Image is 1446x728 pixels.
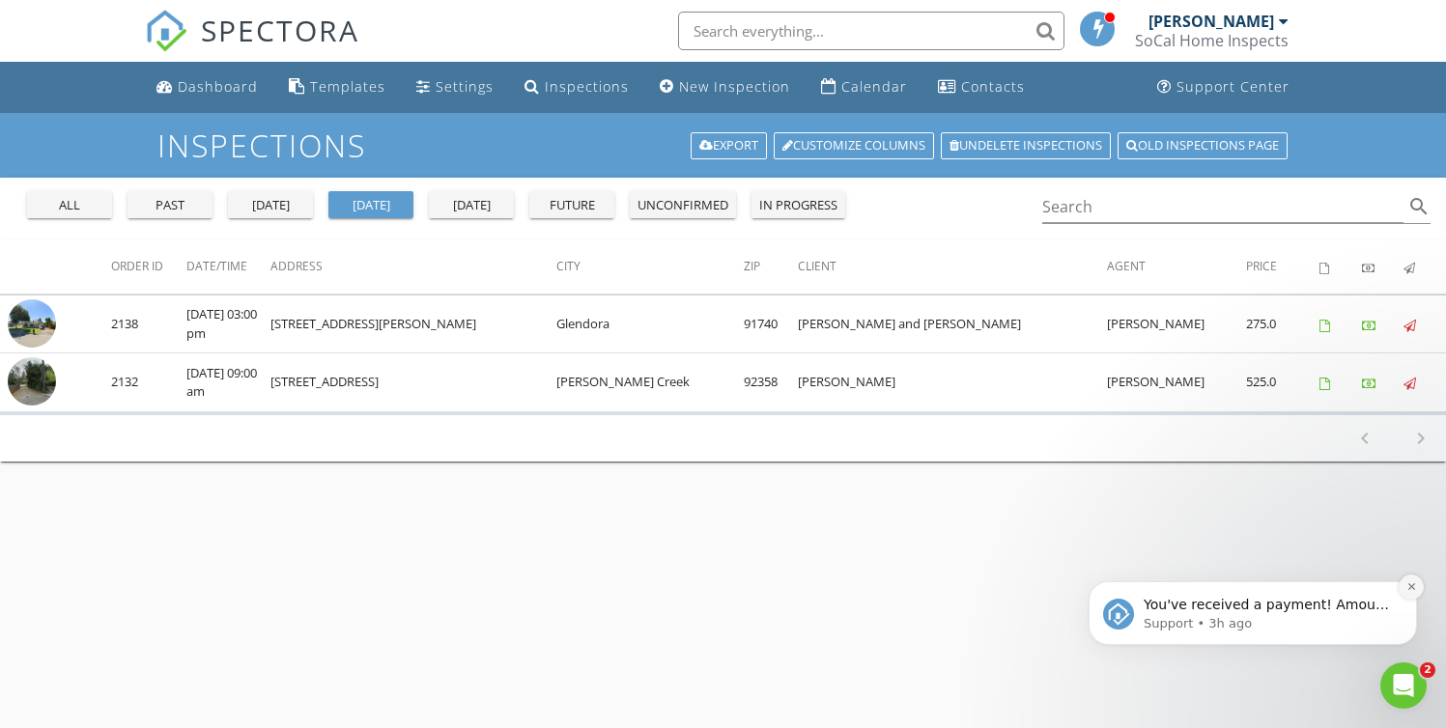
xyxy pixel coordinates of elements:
[149,70,266,105] a: Dashboard
[436,77,494,96] div: Settings
[798,353,1108,412] td: [PERSON_NAME]
[429,191,514,218] button: [DATE]
[744,258,760,274] span: Zip
[186,353,270,412] td: [DATE] 09:00 am
[84,155,333,173] p: Message from Support, sent 3h ago
[1135,31,1289,50] div: SoCal Home Inspects
[545,77,629,96] div: Inspections
[1107,239,1245,294] th: Agent: Not sorted.
[1319,239,1362,294] th: Agreements signed: Not sorted.
[679,77,790,96] div: New Inspection
[186,239,270,294] th: Date/Time: Not sorted.
[961,77,1025,96] div: Contacts
[270,258,323,274] span: Address
[1246,353,1319,412] td: 525.0
[517,70,637,105] a: Inspections
[135,196,205,215] div: past
[1148,12,1274,31] div: [PERSON_NAME]
[111,258,163,274] span: Order ID
[1177,77,1290,96] div: Support Center
[941,132,1111,159] a: Undelete inspections
[774,132,934,159] a: Customize Columns
[556,258,581,274] span: City
[652,70,798,105] a: New Inspection
[336,196,406,215] div: [DATE]
[759,196,837,215] div: in progress
[537,196,607,215] div: future
[178,77,258,96] div: Dashboard
[270,353,556,412] td: [STREET_ADDRESS]
[157,128,1290,162] h1: Inspections
[281,70,393,105] a: Templates
[691,132,767,159] a: Export
[236,196,305,215] div: [DATE]
[270,239,556,294] th: Address: Not sorted.
[84,136,333,155] p: You've received a payment! Amount $525.00 Fee $0.00 Net $525.00 Transaction # Z4I9WEdawhJ0gS8q8o3...
[744,239,798,294] th: Zip: Not sorted.
[409,70,501,105] a: Settings
[111,353,186,412] td: 2132
[1107,353,1245,412] td: [PERSON_NAME]
[43,139,74,170] img: Profile image for Support
[8,357,56,406] img: streetview
[744,294,798,353] td: 91740
[186,258,247,274] span: Date/Time
[270,294,556,353] td: [STREET_ADDRESS][PERSON_NAME]
[930,70,1033,105] a: Contacts
[1107,294,1245,353] td: [PERSON_NAME]
[328,191,413,218] button: [DATE]
[798,294,1108,353] td: [PERSON_NAME] and [PERSON_NAME]
[1118,132,1288,159] a: Old inspections page
[744,353,798,412] td: 92358
[1407,195,1431,218] i: search
[1362,239,1404,294] th: Paid: Not sorted.
[228,191,313,218] button: [DATE]
[8,299,56,348] img: streetview
[630,191,736,218] button: unconfirmed
[751,191,845,218] button: in progress
[145,10,187,52] img: The Best Home Inspection Software - Spectora
[1420,662,1435,678] span: 2
[841,77,907,96] div: Calendar
[1042,191,1404,223] input: Search
[1380,662,1427,709] iframe: Intercom live chat
[27,191,112,218] button: all
[798,239,1108,294] th: Client: Not sorted.
[128,191,213,218] button: past
[29,122,357,185] div: message notification from Support, 3h ago. You've received a payment! Amount $525.00 Fee $0.00 Ne...
[310,77,385,96] div: Templates
[339,115,364,140] button: Dismiss notification
[1107,258,1146,274] span: Agent
[1246,239,1319,294] th: Price: Not sorted.
[186,294,270,353] td: [DATE] 03:00 pm
[35,196,104,215] div: all
[556,353,744,412] td: [PERSON_NAME] Creek
[678,12,1064,50] input: Search everything...
[111,239,186,294] th: Order ID: Not sorted.
[1149,70,1297,105] a: Support Center
[1060,460,1446,676] iframe: Intercom notifications message
[201,10,359,50] span: SPECTORA
[1246,294,1319,353] td: 275.0
[556,294,744,353] td: Glendora
[111,294,186,353] td: 2138
[1246,258,1277,274] span: Price
[556,239,744,294] th: City: Not sorted.
[529,191,614,218] button: future
[145,26,359,67] a: SPECTORA
[1403,239,1446,294] th: Published: Not sorted.
[798,258,836,274] span: Client
[813,70,915,105] a: Calendar
[437,196,506,215] div: [DATE]
[638,196,728,215] div: unconfirmed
